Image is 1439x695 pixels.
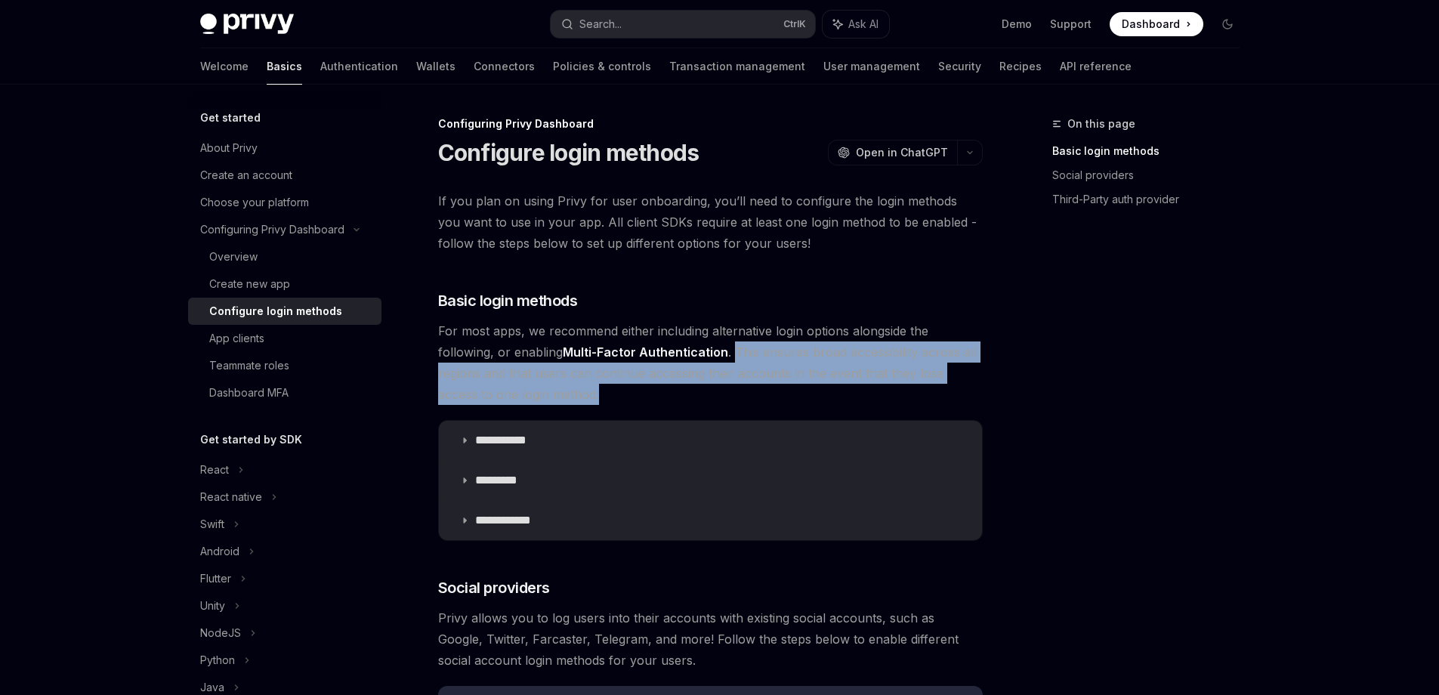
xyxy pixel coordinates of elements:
a: Security [938,48,981,85]
div: Create new app [209,275,290,293]
span: If you plan on using Privy for user onboarding, you’ll need to configure the login methods you wa... [438,190,983,254]
div: Teammate roles [209,357,289,375]
a: Configure login methods [188,298,381,325]
a: Demo [1002,17,1032,32]
span: On this page [1067,115,1135,133]
span: Dashboard [1122,17,1180,32]
a: Create new app [188,270,381,298]
div: Swift [200,515,224,533]
a: User management [823,48,920,85]
h5: Get started [200,109,261,127]
div: Configuring Privy Dashboard [438,116,983,131]
button: Open in ChatGPT [828,140,957,165]
a: Transaction management [669,48,805,85]
div: Create an account [200,166,292,184]
div: Unity [200,597,225,615]
a: Dashboard [1110,12,1203,36]
h5: Get started by SDK [200,431,302,449]
a: Authentication [320,48,398,85]
span: Basic login methods [438,290,578,311]
div: App clients [209,329,264,347]
div: NodeJS [200,624,241,642]
div: Dashboard MFA [209,384,289,402]
a: Basics [267,48,302,85]
a: API reference [1060,48,1132,85]
a: Policies & controls [553,48,651,85]
img: dark logo [200,14,294,35]
button: Search...CtrlK [551,11,815,38]
div: React native [200,488,262,506]
div: Flutter [200,570,231,588]
span: Ask AI [848,17,879,32]
a: Teammate roles [188,352,381,379]
a: Social providers [1052,163,1252,187]
h1: Configure login methods [438,139,699,166]
div: Choose your platform [200,193,309,212]
a: Dashboard MFA [188,379,381,406]
a: Connectors [474,48,535,85]
div: Python [200,651,235,669]
a: Multi-Factor Authentication [563,344,728,360]
a: Choose your platform [188,189,381,216]
div: Configuring Privy Dashboard [200,221,344,239]
button: Ask AI [823,11,889,38]
div: About Privy [200,139,258,157]
a: Wallets [416,48,455,85]
a: Third-Party auth provider [1052,187,1252,212]
a: App clients [188,325,381,352]
a: Overview [188,243,381,270]
div: Search... [579,15,622,33]
a: Create an account [188,162,381,189]
div: Android [200,542,239,561]
span: Social providers [438,577,550,598]
span: Open in ChatGPT [856,145,948,160]
button: Toggle dark mode [1215,12,1240,36]
div: React [200,461,229,479]
a: About Privy [188,134,381,162]
a: Support [1050,17,1092,32]
span: Ctrl K [783,18,806,30]
div: Configure login methods [209,302,342,320]
span: For most apps, we recommend either including alternative login options alongside the following, o... [438,320,983,405]
div: Overview [209,248,258,266]
a: Welcome [200,48,249,85]
span: Privy allows you to log users into their accounts with existing social accounts, such as Google, ... [438,607,983,671]
a: Recipes [999,48,1042,85]
a: Basic login methods [1052,139,1252,163]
